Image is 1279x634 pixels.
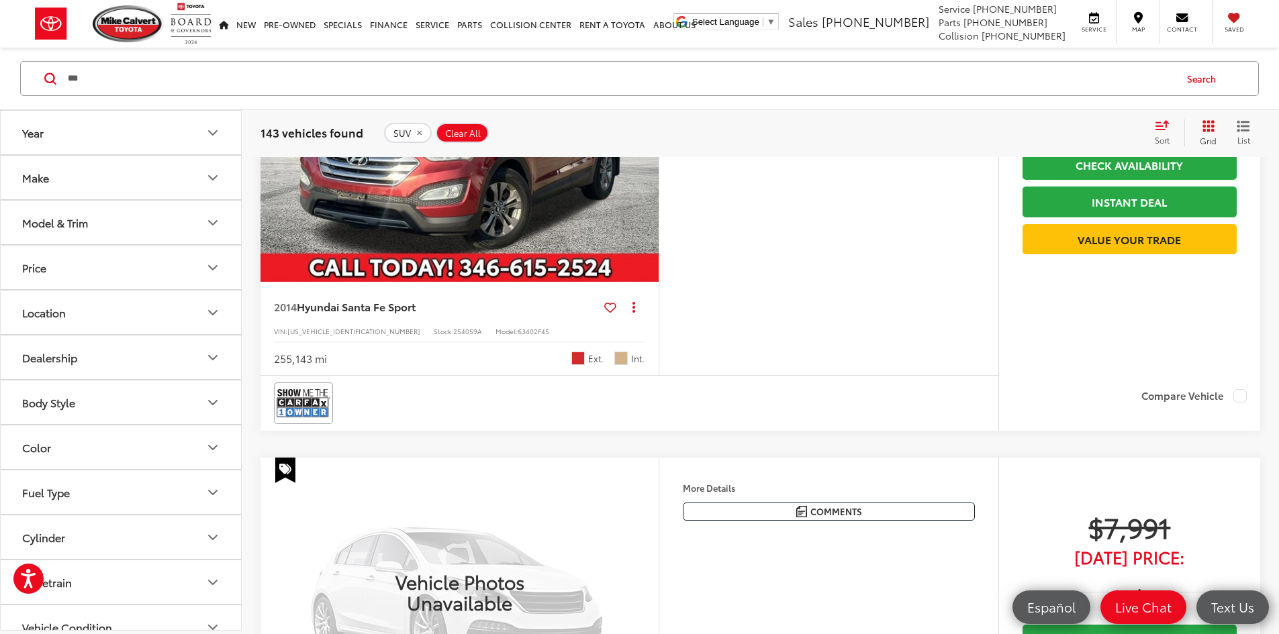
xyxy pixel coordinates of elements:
button: Search [1174,62,1235,95]
a: Check Availability [1023,150,1237,180]
span: List [1237,134,1250,146]
div: Body Style [205,394,221,411]
button: List View [1227,119,1260,146]
span: Int. [631,352,645,365]
div: Drivetrain [22,576,72,588]
div: Dealership [22,351,77,364]
div: Color [22,441,51,454]
span: [PHONE_NUMBER] [822,13,929,30]
button: MakeMake [1,156,242,199]
h4: More Details [683,483,975,492]
div: Dealership [205,350,221,366]
button: DealershipDealership [1,335,242,379]
div: Fuel Type [205,484,221,500]
span: Clear All [445,127,481,138]
button: Clear All [436,123,489,143]
span: [PHONE_NUMBER] [963,15,1047,29]
div: Location [205,305,221,321]
button: DrivetrainDrivetrain [1,560,242,604]
button: Model & TrimModel & Trim [1,201,242,244]
span: ▼ [767,17,775,27]
div: Body Style [22,396,75,409]
span: 63402F45 [518,326,549,336]
span: Español [1021,598,1082,615]
span: 254059A [453,326,482,336]
a: Value Your Trade [1023,224,1237,254]
span: Select Language [692,17,759,27]
span: Special [275,458,295,483]
span: dropdown dots [632,301,635,312]
button: LocationLocation [1,290,242,334]
button: Body StyleBody Style [1,380,242,424]
div: Year [205,125,221,141]
div: 255,143 mi [274,351,327,366]
div: Location [22,306,66,319]
a: Live Chat [1100,590,1186,624]
span: $7,991 [1023,510,1237,543]
span: Stock: [434,326,453,336]
a: Instant Deal [1023,187,1237,217]
button: YearYear [1,111,242,154]
span: 2014 [274,299,297,314]
div: Year [22,126,44,139]
span: Text Us [1204,598,1261,615]
span: Parts [939,15,961,29]
span: Comments [810,505,862,518]
span: 143 vehicles found [260,124,363,140]
img: Mike Calvert Toyota [93,5,164,42]
div: Drivetrain [205,574,221,590]
span: [DATE] Price: [1023,550,1237,564]
span: Saved [1219,25,1249,34]
span: VIN: [274,326,287,336]
span: Less [1116,586,1134,598]
span: [PHONE_NUMBER] [973,2,1057,15]
span: Serrano Red [571,352,585,365]
button: Comments [683,503,975,521]
span: Service [1079,25,1109,34]
span: Collision [939,29,979,42]
button: Fuel TypeFuel Type [1,470,242,514]
span: Grid [1200,135,1217,146]
button: Grid View [1184,119,1227,146]
div: Color [205,439,221,456]
a: 2014Hyundai Santa Fe Sport [274,299,599,314]
img: CarFax One Owner [277,385,330,421]
span: [PHONE_NUMBER] [982,29,1065,42]
button: ColorColor [1,425,242,469]
span: SUV [393,127,411,138]
button: remove SUV [384,123,432,143]
div: Fuel Type [22,486,70,498]
span: Model: [495,326,518,336]
span: [US_VEHICLE_IDENTIFICATION_NUMBER] [287,326,420,336]
a: Español [1012,590,1090,624]
span: Live Chat [1108,598,1178,615]
span: Sort [1155,134,1170,146]
span: Hyundai Santa Fe Sport [297,299,416,314]
button: Less [1110,580,1150,604]
div: Vehicle Condition [22,621,112,633]
span: Contact [1167,25,1197,34]
input: Search by Make, Model, or Keyword [66,62,1174,95]
button: Select sort value [1148,119,1184,146]
img: Comments [796,506,807,517]
span: Ext. [588,352,604,365]
span: Service [939,2,970,15]
div: Model & Trim [205,215,221,231]
label: Compare Vehicle [1141,389,1247,403]
div: Model & Trim [22,216,88,229]
div: Price [22,261,46,274]
button: Actions [622,295,645,319]
div: Price [205,260,221,276]
span: Beige [614,352,628,365]
span: Sales [788,13,818,30]
span: Map [1123,25,1153,34]
div: Make [205,170,221,186]
button: CylinderCylinder [1,515,242,559]
div: Cylinder [205,529,221,545]
div: Make [22,171,49,184]
div: Cylinder [22,531,65,543]
a: Text Us [1196,590,1269,624]
button: PricePrice [1,246,242,289]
